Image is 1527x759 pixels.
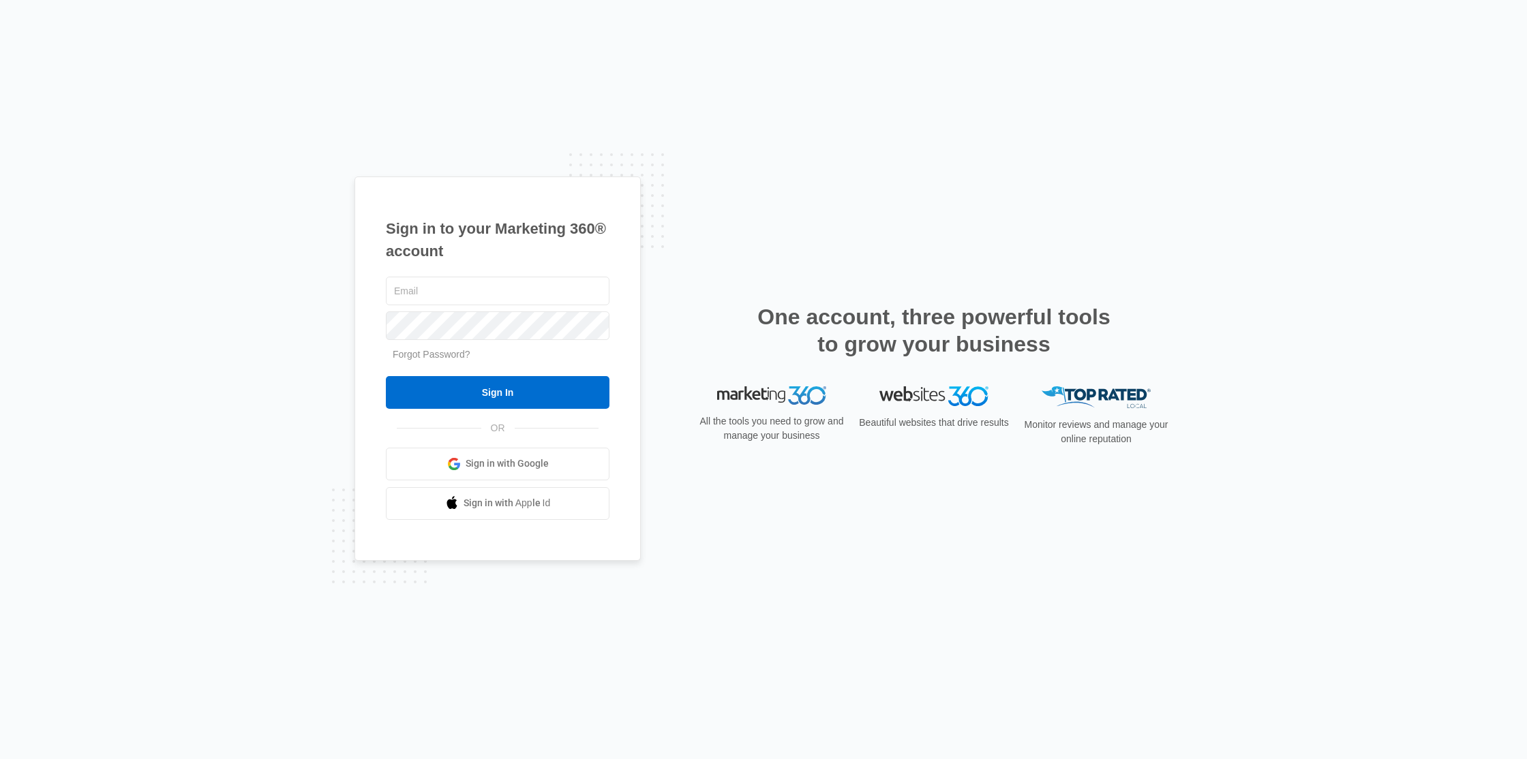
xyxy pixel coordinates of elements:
p: Beautiful websites that drive results [858,416,1010,430]
input: Sign In [386,376,609,409]
input: Email [386,277,609,305]
img: Websites 360 [879,386,988,406]
h1: Sign in to your Marketing 360® account [386,217,609,262]
p: All the tools you need to grow and manage your business [695,414,848,443]
span: Sign in with Google [466,456,549,471]
p: Monitor reviews and manage your online reputation [1020,418,1173,446]
a: Sign in with Google [386,448,609,480]
h2: One account, three powerful tools to grow your business [753,303,1115,358]
img: Marketing 360 [717,386,826,405]
a: Forgot Password? [393,349,470,360]
span: Sign in with Apple Id [464,496,551,510]
img: Top Rated Local [1042,386,1151,409]
span: OR [481,421,515,435]
a: Sign in with Apple Id [386,487,609,520]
